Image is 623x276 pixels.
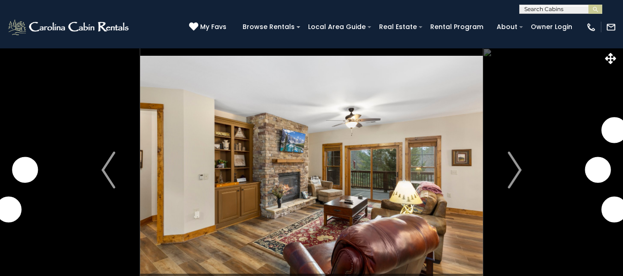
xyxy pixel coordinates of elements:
[303,20,370,34] a: Local Area Guide
[508,152,522,188] img: arrow
[426,20,488,34] a: Rental Program
[586,22,596,32] img: phone-regular-white.png
[606,22,616,32] img: mail-regular-white.png
[526,20,577,34] a: Owner Login
[492,20,522,34] a: About
[374,20,421,34] a: Real Estate
[101,152,115,188] img: arrow
[238,20,299,34] a: Browse Rentals
[189,22,229,32] a: My Favs
[200,22,226,32] span: My Favs
[7,18,131,36] img: White-1-2.png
